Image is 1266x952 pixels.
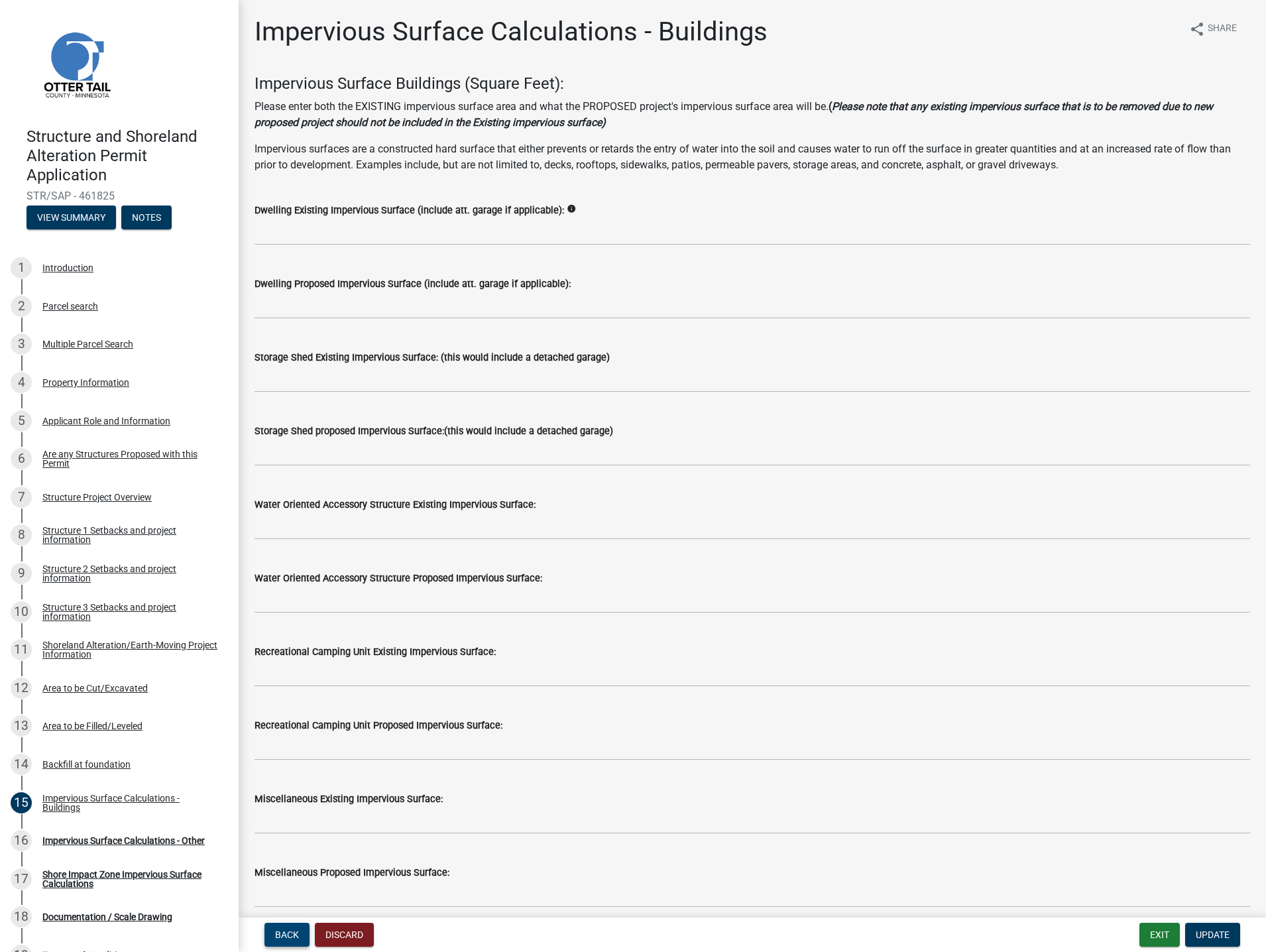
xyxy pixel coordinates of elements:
div: 12 [11,678,32,699]
div: 1 [11,257,32,278]
h4: Structure and Shoreland Alteration Permit Application [27,127,228,184]
div: 6 [11,448,32,469]
i: share [1189,21,1205,37]
div: Area to be Filled/Leveled [42,721,143,731]
div: Impervious Surface Calculations - Buildings [42,794,217,812]
div: 4 [11,372,32,393]
div: Applicant Role and Information [42,416,170,426]
div: Shore Impact Zone Impervious Surface Calculations [42,870,217,888]
div: 8 [11,524,32,546]
h1: Impervious Surface Calculations - Buildings [255,16,768,48]
div: 3 [11,333,32,355]
p: Please enter both the EXISTING impervious surface area and what the PROPOSED project's impervious... [255,99,1250,131]
label: Recreational Camping Unit Proposed Impervious Surface: [255,721,502,731]
wm-modal-confirm: Summary [27,213,116,224]
label: Storage Shed proposed Impervious Surface:(this would include a detached garage) [255,427,613,436]
i: info [567,204,576,213]
div: Documentation / Scale Drawing [42,912,172,922]
div: 17 [11,868,32,890]
div: Parcel search [42,302,98,311]
label: Recreational Camping Unit Existing Impervious Surface: [255,648,496,657]
div: Backfill at foundation [42,760,131,769]
div: Area to be Cut/Excavated [42,684,148,693]
label: Storage Shed Existing Impervious Surface: (this would include a detached garage) [255,353,610,363]
div: 13 [11,715,32,737]
label: Dwelling Existing Impervious Surface (include att. garage if applicable): [255,206,564,215]
span: Share [1208,21,1237,37]
div: 16 [11,830,32,851]
div: 2 [11,296,32,317]
button: View Summary [27,206,116,229]
div: 10 [11,601,32,623]
label: Water Oriented Accessory Structure Proposed Impervious Surface: [255,574,542,583]
div: Structure 2 Setbacks and project information [42,564,217,583]
div: 18 [11,906,32,927]
div: Multiple Parcel Search [42,339,133,349]
div: Impervious Surface Calculations - Other [42,836,205,845]
span: Back [275,929,299,940]
div: 15 [11,792,32,813]
wm-modal-confirm: Notes [121,213,172,224]
div: Introduction [42,263,93,272]
label: Dwelling Proposed Impervious Surface (include att. garage if applicable): [255,280,571,289]
img: Otter Tail County, Minnesota [27,14,126,113]
span: Update [1196,929,1230,940]
button: Update [1185,923,1240,947]
div: Property Information [42,378,129,387]
label: Miscellaneous Proposed Impervious Surface: [255,868,449,878]
strong: Please note that any existing impervious surface that is to be removed due to new proposed projec... [255,100,1213,129]
div: 7 [11,487,32,508]
button: shareShare [1179,16,1247,42]
strong: ( [829,100,832,113]
button: Back [264,923,310,947]
span: STR/SAP - 461825 [27,190,212,202]
div: Structure Project Overview [42,493,152,502]
div: Structure 3 Setbacks and project information [42,603,217,621]
div: Shoreland Alteration/Earth-Moving Project Information [42,640,217,659]
div: 9 [11,563,32,584]
p: Impervious surfaces are a constructed hard surface that either prevents or retards the entry of w... [255,141,1250,173]
div: Structure 1 Setbacks and project information [42,526,217,544]
button: Discard [315,923,374,947]
div: Are any Structures Proposed with this Permit [42,449,217,468]
div: 11 [11,639,32,660]
h4: Impervious Surface Buildings (Square Feet): [255,74,1250,93]
label: Miscellaneous Existing Impervious Surface: [255,795,443,804]
div: 5 [11,410,32,432]
button: Exit [1139,923,1180,947]
div: 14 [11,754,32,775]
label: Water Oriented Accessory Structure Existing Impervious Surface: [255,501,536,510]
button: Notes [121,206,172,229]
